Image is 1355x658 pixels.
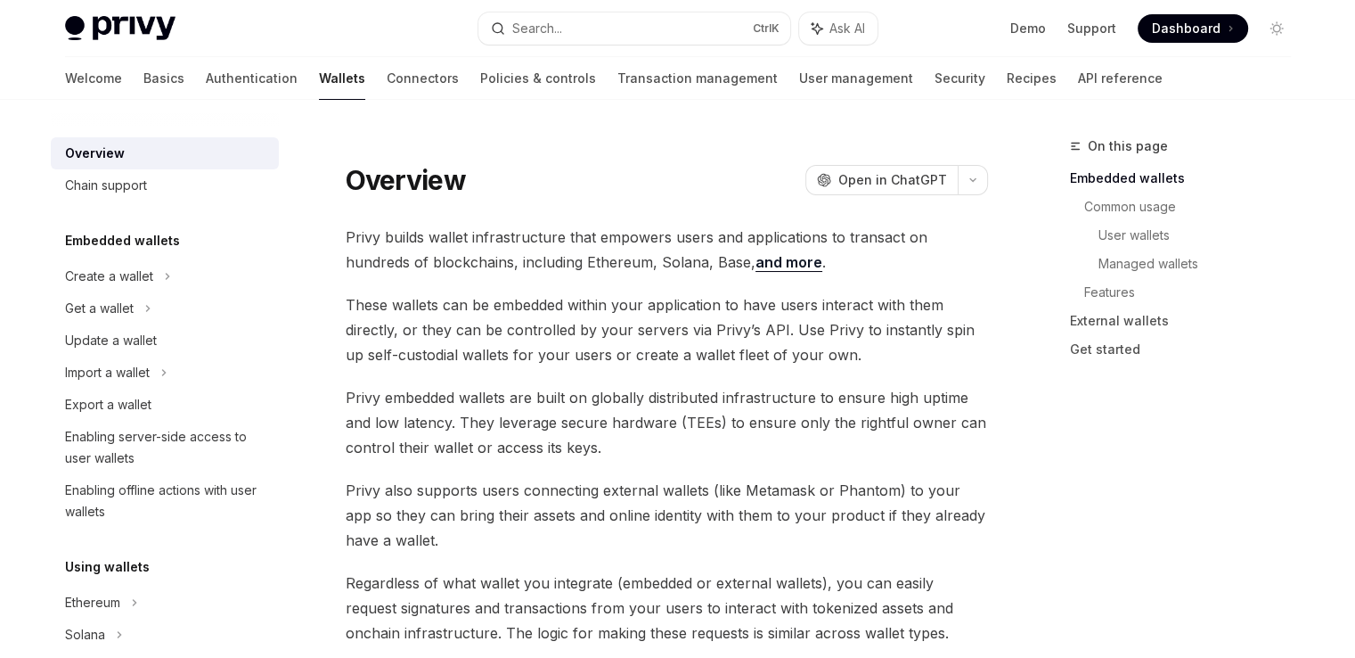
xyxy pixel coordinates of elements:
[1088,136,1168,157] span: On this page
[65,230,180,251] h5: Embedded wallets
[65,426,268,469] div: Enabling server-side access to user wallets
[512,18,562,39] div: Search...
[65,362,150,383] div: Import a wallet
[346,164,466,196] h1: Overview
[753,21,780,36] span: Ctrl K
[51,325,279,357] a: Update a wallet
[65,624,105,646] div: Solana
[478,12,790,45] button: Search...CtrlK
[65,143,125,164] div: Overview
[1084,193,1305,221] a: Common usage
[799,57,913,100] a: User management
[755,253,822,272] a: and more
[51,389,279,421] a: Export a wallet
[346,478,988,553] span: Privy also supports users connecting external wallets (like Metamask or Phantom) to your app so t...
[1067,20,1116,37] a: Support
[346,385,988,460] span: Privy embedded wallets are built on globally distributed infrastructure to ensure high uptime and...
[51,169,279,202] a: Chain support
[65,394,151,415] div: Export a wallet
[51,137,279,169] a: Overview
[1070,164,1305,193] a: Embedded wallets
[1070,335,1305,364] a: Get started
[65,330,157,351] div: Update a wallet
[65,556,150,578] h5: Using wallets
[387,57,459,100] a: Connectors
[65,480,268,522] div: Enabling offline actions with user wallets
[799,12,877,45] button: Ask AI
[1070,307,1305,335] a: External wallets
[1138,14,1248,43] a: Dashboard
[1098,221,1305,250] a: User wallets
[143,57,184,100] a: Basics
[805,165,958,195] button: Open in ChatGPT
[1098,250,1305,278] a: Managed wallets
[1084,278,1305,307] a: Features
[346,225,988,275] span: Privy builds wallet infrastructure that empowers users and applications to transact on hundreds o...
[65,57,122,100] a: Welcome
[65,16,175,41] img: light logo
[1010,20,1046,37] a: Demo
[346,292,988,367] span: These wallets can be embedded within your application to have users interact with them directly, ...
[1152,20,1220,37] span: Dashboard
[65,298,134,319] div: Get a wallet
[51,474,279,528] a: Enabling offline actions with user wallets
[65,175,147,196] div: Chain support
[480,57,596,100] a: Policies & controls
[346,571,988,646] span: Regardless of what wallet you integrate (embedded or external wallets), you can easily request si...
[1262,14,1291,43] button: Toggle dark mode
[65,266,153,287] div: Create a wallet
[65,592,120,613] div: Ethereum
[617,57,778,100] a: Transaction management
[319,57,365,100] a: Wallets
[51,421,279,474] a: Enabling server-side access to user wallets
[206,57,298,100] a: Authentication
[829,20,865,37] span: Ask AI
[1078,57,1163,100] a: API reference
[935,57,985,100] a: Security
[838,171,947,189] span: Open in ChatGPT
[1007,57,1057,100] a: Recipes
